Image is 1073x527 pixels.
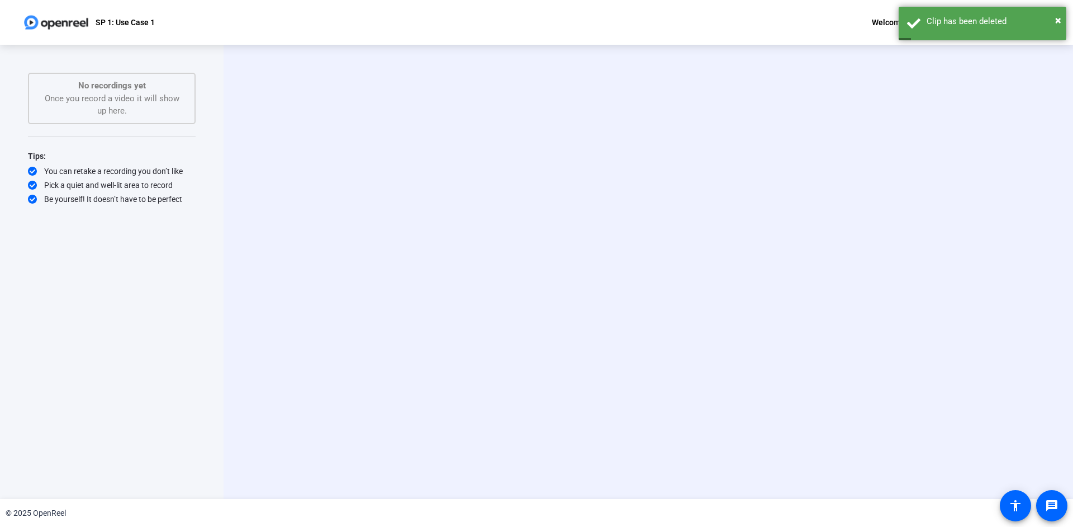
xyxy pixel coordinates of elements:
mat-icon: message [1045,499,1058,512]
mat-icon: accessibility [1009,499,1022,512]
div: © 2025 OpenReel [6,507,66,519]
div: Once you record a video it will show up here. [40,79,183,117]
div: Clip has been deleted [927,15,1058,28]
div: Welcome, [PERSON_NAME][DEMOGRAPHIC_DATA] [872,16,1051,29]
p: SP 1: Use Case 1 [96,16,155,29]
button: Close [1055,12,1061,29]
div: Pick a quiet and well-lit area to record [28,180,196,191]
span: × [1055,13,1061,27]
img: OpenReel logo [22,11,90,34]
div: You can retake a recording you don’t like [28,166,196,177]
p: No recordings yet [40,79,183,92]
div: Tips: [28,149,196,163]
div: Be yourself! It doesn’t have to be perfect [28,194,196,205]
